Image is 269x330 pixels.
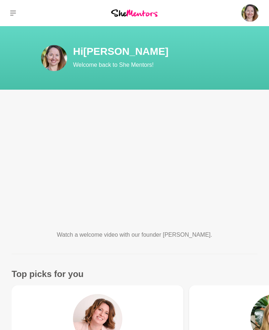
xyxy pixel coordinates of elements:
[30,231,239,239] p: Watch a welcome video with our founder [PERSON_NAME].
[241,4,259,22] img: Nicole Stallard
[12,269,83,280] h3: Top picks for you
[73,61,257,69] p: Welcome back to She Mentors!
[73,45,257,58] h1: Hi [PERSON_NAME]
[111,9,158,17] img: She Mentors Logo
[41,45,67,71] img: Nicole Stallard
